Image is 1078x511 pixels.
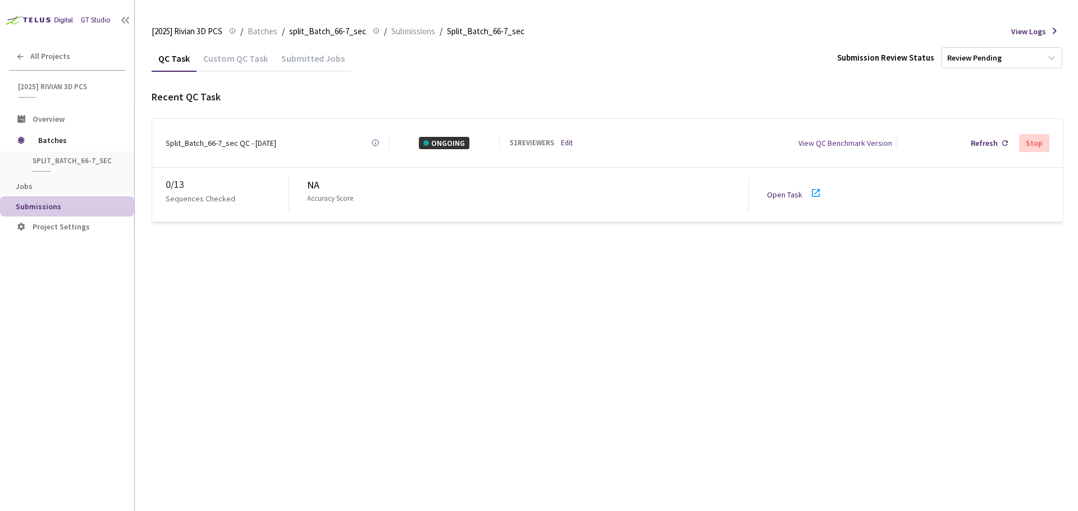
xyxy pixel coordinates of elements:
div: Custom QC Task [197,53,275,72]
div: QC Task [152,53,197,72]
div: View QC Benchmark Version [798,137,892,149]
span: Overview [33,114,65,124]
span: Batches [38,129,115,151]
span: [2025] Rivian 3D PCS [152,25,222,38]
a: Batches [245,25,280,37]
div: 51 REVIEWERS [510,137,554,149]
div: Review Pending [947,53,1002,63]
div: 0 / 13 [166,177,289,192]
div: Submitted Jobs [275,53,351,72]
a: Edit [561,137,573,149]
p: Sequences Checked [166,192,235,205]
div: Split_Batch_66-7_sec QC - [DATE] [166,137,276,149]
span: All Projects [30,52,70,61]
div: NA [307,177,748,193]
li: / [384,25,387,38]
span: Batches [248,25,277,38]
p: Accuracy Score [307,193,353,204]
div: GT Studio [81,15,111,26]
div: Stop [1026,139,1043,148]
li: / [282,25,285,38]
div: ONGOING [419,137,469,149]
div: Submission Review Status [837,51,934,65]
span: Jobs [16,181,33,191]
span: View Logs [1011,25,1046,38]
a: Open Task [767,190,802,200]
span: Split_Batch_66-7_sec [447,25,524,38]
li: / [240,25,243,38]
li: / [440,25,442,38]
span: split_Batch_66-7_sec [289,25,366,38]
span: [2025] Rivian 3D PCS [18,82,118,91]
span: Submissions [16,201,61,211]
div: Refresh [971,137,998,149]
div: Recent QC Task [152,89,1063,105]
span: split_Batch_66-7_sec [33,156,116,165]
span: Submissions [391,25,435,38]
a: Submissions [389,25,437,37]
span: Project Settings [33,222,90,232]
